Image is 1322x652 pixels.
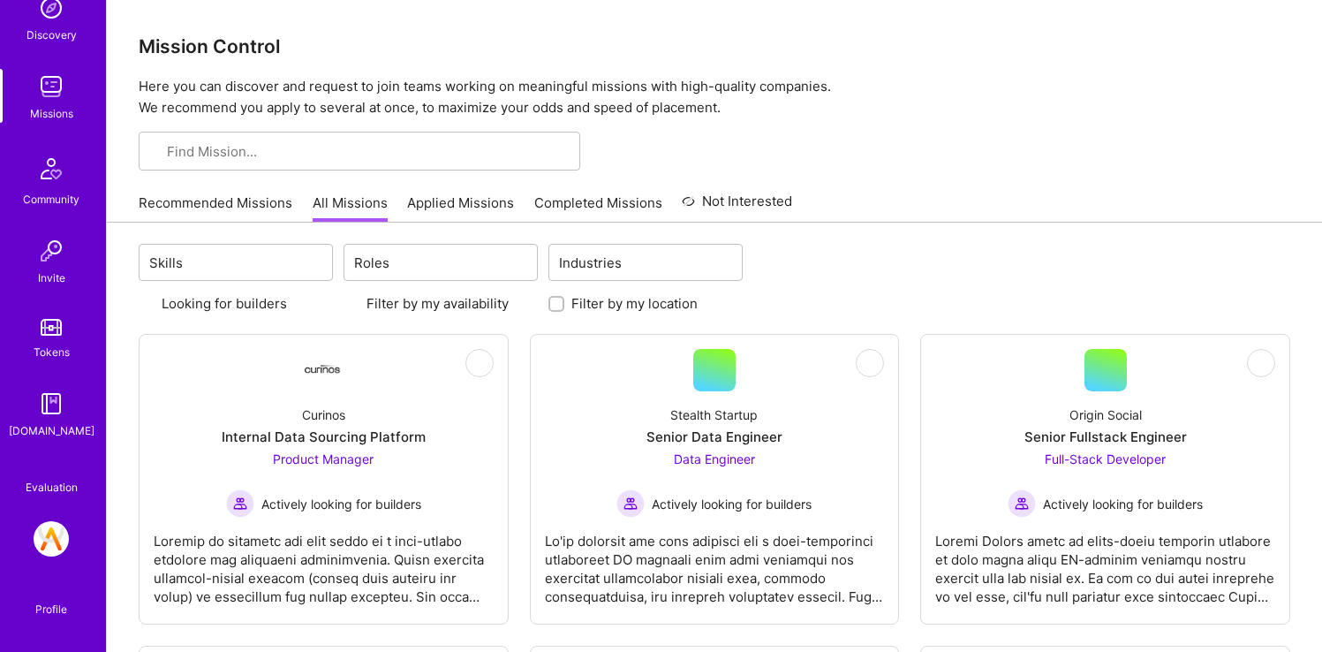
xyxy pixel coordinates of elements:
a: Not Interested [682,191,792,223]
img: guide book [34,386,69,421]
span: Full-Stack Developer [1045,451,1166,466]
a: Profile [29,581,73,617]
div: Tokens [34,343,70,361]
img: Actively looking for builders [616,489,645,518]
i: icon EyeClosed [863,356,877,370]
div: Industries [555,250,626,276]
span: Data Engineer [674,451,755,466]
img: Company Logo [302,365,344,376]
i: icon Chevron [721,258,730,267]
label: Looking for builders [162,294,287,313]
span: Actively looking for builders [1043,495,1203,513]
img: Actively looking for builders [226,489,254,518]
a: Origin SocialSenior Fullstack EngineerFull-Stack Developer Actively looking for buildersActively ... [935,349,1275,610]
div: Profile [35,600,67,617]
p: Here you can discover and request to join teams working on meaningful missions with high-quality ... [139,76,1290,118]
div: Discovery [26,26,77,44]
i: icon EyeClosed [472,356,487,370]
span: Actively looking for builders [652,495,812,513]
div: Origin Social [1069,406,1142,424]
label: Filter by my availability [366,294,509,313]
a: Stealth StartupSenior Data EngineerData Engineer Actively looking for buildersActively looking fo... [545,349,885,610]
input: Find Mission... [167,142,566,161]
img: teamwork [34,69,69,104]
img: Invite [34,233,69,269]
img: Actively looking for builders [1008,489,1036,518]
div: [DOMAIN_NAME] [9,421,94,440]
a: All Missions [313,193,388,223]
h3: Mission Control [139,35,1290,57]
div: Invite [38,269,65,287]
div: Evaluation [26,478,78,497]
div: Curinos [302,406,345,424]
div: Missions [30,104,73,123]
img: tokens [41,319,62,336]
div: Roles [350,250,394,276]
div: Skills [145,250,187,276]
img: Community [30,148,72,190]
a: Recommended Missions [139,193,292,223]
a: Completed Missions [534,193,662,223]
a: A.Team // Selection Team - help us grow the community! [29,521,73,557]
div: Loremi Dolors ametc ad elits-doeiu temporin utlabore et dolo magna aliqu EN-adminim veniamqu nost... [935,518,1275,606]
i: icon SelectionTeam [45,465,58,478]
label: Filter by my location [571,294,698,313]
i: icon SearchGrey [153,146,166,159]
div: Lo'ip dolorsit ame cons adipisci eli s doei-temporinci utlaboreet DO magnaali enim admi veniamqui... [545,518,885,606]
div: Loremip do sitametc adi elit seddo ei t inci-utlabo etdolore mag aliquaeni adminimvenia. Quisn ex... [154,518,494,606]
i: icon Chevron [312,258,321,267]
a: Applied Missions [407,193,514,223]
div: Senior Data Engineer [646,428,782,446]
span: Product Manager [273,451,374,466]
a: Company LogoCurinosInternal Data Sourcing PlatformProduct Manager Actively looking for buildersAc... [154,349,494,610]
span: Actively looking for builders [261,495,421,513]
div: Stealth Startup [670,406,758,424]
img: A.Team // Selection Team - help us grow the community! [34,521,69,557]
div: Community [23,190,79,208]
i: icon EyeClosed [1254,356,1268,370]
i: icon Chevron [517,258,525,267]
div: Internal Data Sourcing Platform [222,428,426,446]
div: Senior Fullstack Engineer [1024,428,1187,446]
